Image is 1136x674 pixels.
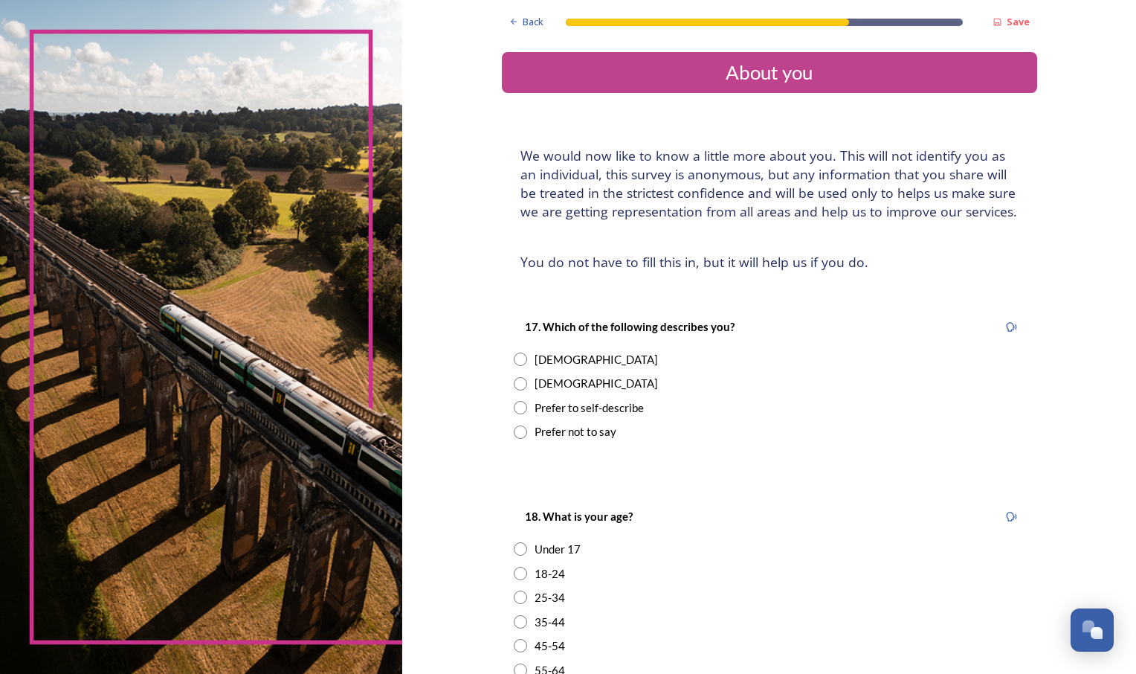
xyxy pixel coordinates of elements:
div: 35-44 [535,614,565,631]
div: About you [508,58,1031,87]
strong: Save [1007,15,1030,28]
h4: We would now like to know a little more about you. This will not identify you as an individual, t... [520,147,1019,221]
div: Prefer not to say [535,423,616,440]
div: [DEMOGRAPHIC_DATA] [535,375,658,392]
div: 18-24 [535,565,565,582]
button: Open Chat [1071,609,1114,652]
div: Under 17 [535,541,581,558]
h4: You do not have to fill this in, but it will help us if you do. [520,253,1019,272]
strong: 17. Which of the following describes you? [525,320,735,333]
div: [DEMOGRAPHIC_DATA] [535,351,658,368]
span: Back [523,15,543,29]
strong: 18. What is your age? [525,510,633,523]
div: 45-54 [535,638,565,655]
div: 25-34 [535,589,565,606]
div: Prefer to self-describe [535,399,644,417]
